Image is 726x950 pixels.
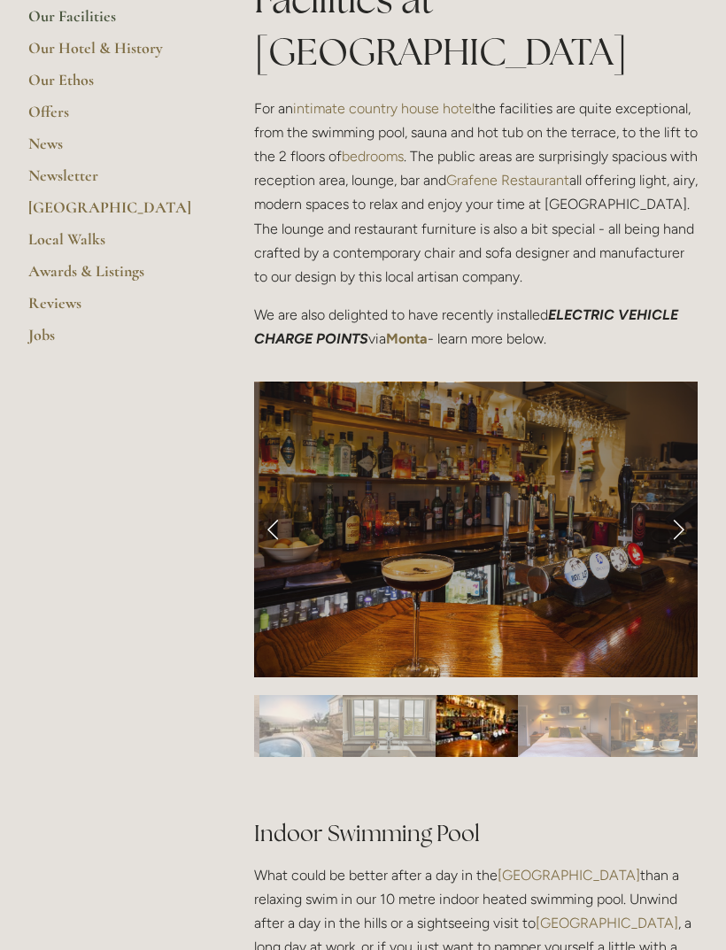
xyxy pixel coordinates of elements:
[343,695,436,757] img: Slide 9
[254,97,698,290] p: For an the facilities are quite exceptional, from the swimming pool, sauna and hot tub on the ter...
[386,330,428,347] a: Monta
[446,172,569,189] a: Grafene Restaurant
[436,695,518,757] img: Slide 10
[28,70,197,102] a: Our Ethos
[254,303,698,351] p: We are also delighted to have recently installed via - learn more below.
[536,915,678,931] a: [GEOGRAPHIC_DATA]
[293,100,475,117] a: intimate country house hotel
[659,503,698,556] a: Next Slide
[28,134,197,166] a: News
[28,293,197,325] a: Reviews
[28,261,197,293] a: Awards & Listings
[28,325,197,357] a: Jobs
[518,695,611,757] img: Slide 11
[28,197,197,229] a: [GEOGRAPHIC_DATA]
[611,695,704,757] img: Slide 12
[28,166,197,197] a: Newsletter
[254,787,698,849] h2: Indoor Swimming Pool
[28,229,197,261] a: Local Walks
[342,148,404,165] a: bedrooms
[259,695,342,757] img: Slide 8
[28,38,197,70] a: Our Hotel & History
[498,867,640,884] a: [GEOGRAPHIC_DATA]
[28,102,197,134] a: Offers
[28,6,197,38] a: Our Facilities
[254,503,293,556] a: Previous Slide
